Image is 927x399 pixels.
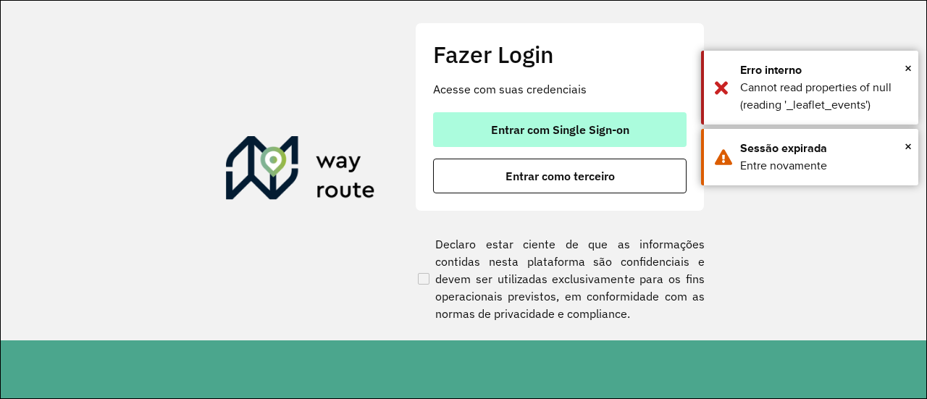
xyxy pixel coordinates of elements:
button: Close [905,57,912,79]
div: Cannot read properties of null (reading '_leaflet_events') [740,79,907,114]
span: × [905,57,912,79]
button: Close [905,135,912,157]
button: button [433,159,687,193]
button: button [433,112,687,147]
span: Entrar como terceiro [506,170,615,182]
span: × [905,135,912,157]
label: Declaro estar ciente de que as informações contidas nesta plataforma são confidenciais e devem se... [415,235,705,322]
div: Entre novamente [740,157,907,175]
img: Roteirizador AmbevTech [226,136,375,206]
p: Acesse com suas credenciais [433,80,687,98]
span: Entrar com Single Sign-on [491,124,629,135]
div: Sessão expirada [740,140,907,157]
div: Erro interno [740,62,907,79]
h2: Fazer Login [433,41,687,68]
